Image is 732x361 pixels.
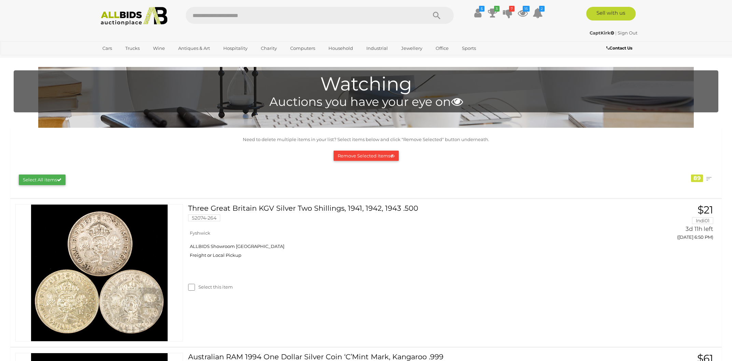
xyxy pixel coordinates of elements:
a: 3 [488,7,498,19]
b: Contact Us [606,45,632,51]
a: $21 Indi01 3d 11h left ([DATE] 6:50 PM) [608,204,715,244]
a: Wine [149,43,169,54]
span: $21 [698,204,713,216]
a: Office [431,43,453,54]
a: 2 [533,7,543,19]
i: $ [479,6,484,12]
i: 15 [523,6,530,12]
a: Hospitality [219,43,252,54]
i: 7 [509,6,515,12]
a: Trucks [121,43,144,54]
a: 15 [518,7,528,19]
a: Household [324,43,357,54]
a: Contact Us [606,44,634,52]
button: Remove Selected Items [334,151,399,161]
a: Sell with us [586,7,636,20]
a: Cars [98,43,116,54]
a: Antiques & Art [174,43,214,54]
div: 89 [691,175,703,182]
i: 2 [539,6,545,12]
a: Sign Out [618,30,637,36]
a: $ [473,7,483,19]
a: 7 [503,7,513,19]
i: 3 [494,6,499,12]
img: Allbids.com.au [97,7,171,26]
a: Industrial [362,43,392,54]
span: | [615,30,617,36]
h1: Watching [17,74,715,95]
label: Select this item [188,284,233,290]
a: [GEOGRAPHIC_DATA] [98,54,155,65]
button: Search [420,7,454,24]
a: Charity [256,43,281,54]
p: Need to delete multiple items in your list? Select items below and click "Remove Selected" button... [14,136,718,143]
button: Select All items [19,175,66,185]
h4: Auctions you have your eye on [17,95,715,109]
a: CaptKirk [590,30,615,36]
img: 52074-264a.jpg [31,205,168,341]
a: Sports [457,43,480,54]
a: Three Great Britain KGV Silver Two Shillings, 1941, 1942, 1943 .500 52074-264 [193,204,598,226]
a: Computers [286,43,320,54]
a: Jewellery [397,43,427,54]
strong: CaptKirk [590,30,614,36]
